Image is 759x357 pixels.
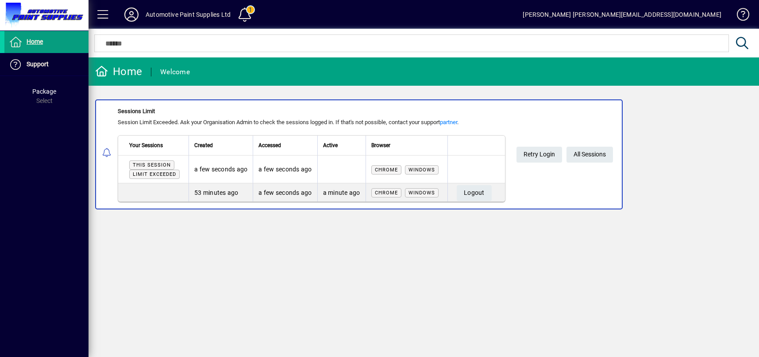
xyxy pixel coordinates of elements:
[440,119,457,125] a: partner
[146,8,231,22] div: Automotive Paint Supplies Ltd
[253,183,317,201] td: a few seconds ago
[258,141,281,150] span: Accessed
[375,190,398,196] span: Chrome
[194,141,213,150] span: Created
[730,2,748,30] a: Knowledge Base
[27,61,49,68] span: Support
[464,186,485,200] span: Logout
[118,118,505,127] div: Session Limit Exceeded. Ask your Organisation Admin to check the sessions logged in. If that's no...
[457,185,492,201] button: Logout
[189,183,253,201] td: 53 minutes ago
[118,107,505,116] div: Sessions Limit
[253,156,317,183] td: a few seconds ago
[133,162,171,168] span: This session
[89,99,759,209] app-alert-notification-menu-item: Sessions Limit
[524,147,555,162] span: Retry Login
[516,147,562,163] button: Retry Login
[408,167,435,173] span: Windows
[574,147,606,162] span: All Sessions
[27,38,43,45] span: Home
[523,8,721,22] div: [PERSON_NAME] [PERSON_NAME][EMAIL_ADDRESS][DOMAIN_NAME]
[4,53,89,76] a: Support
[317,183,366,201] td: a minute ago
[375,167,398,173] span: Chrome
[133,171,176,177] span: Limit exceeded
[160,65,190,79] div: Welcome
[371,141,390,150] span: Browser
[117,7,146,23] button: Profile
[566,147,613,163] a: All Sessions
[323,141,338,150] span: Active
[408,190,435,196] span: Windows
[189,156,253,183] td: a few seconds ago
[95,65,142,79] div: Home
[32,88,56,95] span: Package
[129,141,163,150] span: Your Sessions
